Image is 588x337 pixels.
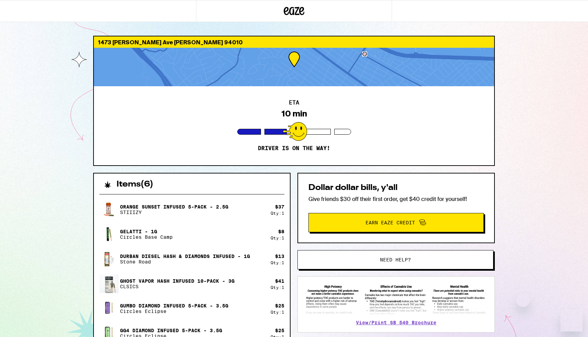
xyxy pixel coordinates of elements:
[308,184,484,192] h2: Dollar dollar bills, y'all
[281,109,307,119] div: 10 min
[271,310,284,314] div: Qty: 1
[308,213,484,232] button: Earn Eaze Credit
[297,250,493,269] button: Need help?
[258,145,330,152] p: Driver is on the way!
[120,204,228,210] p: Orange Sunset Infused 5-Pack - 2.5g
[99,299,119,318] img: Gumbo Diamond Infused 5-Pack - 3.5g
[120,234,173,240] p: Circles Base Camp
[120,303,228,308] p: Gumbo Diamond Infused 5-Pack - 3.5g
[99,225,119,244] img: Gelatti - 1g
[120,259,250,265] p: Stone Road
[356,320,436,325] a: View/Print SB 540 Brochure
[289,100,299,105] h2: ETA
[120,284,235,289] p: CLSICS
[275,328,284,333] div: $ 25
[271,236,284,240] div: Qty: 1
[99,249,119,269] img: Durban Diesel Hash & Diamonds Infused - 1g
[120,328,222,333] p: GG4 Diamond Infused 5-Pack - 3.5g
[278,229,284,234] div: $ 8
[305,283,488,315] img: SB 540 Brochure preview
[99,274,119,293] img: Ghost Vapor Hash Infused 10-Pack - 3g
[120,308,228,314] p: Circles Eclipse
[117,180,153,189] h2: Items ( 6 )
[271,260,284,265] div: Qty: 1
[275,303,284,308] div: $ 25
[560,310,582,332] iframe: Button to launch messaging window
[275,278,284,284] div: $ 41
[271,211,284,215] div: Qty: 1
[120,210,228,215] p: STIIIZY
[275,204,284,210] div: $ 37
[308,195,484,203] p: Give friends $30 off their first order, get $40 credit for yourself!
[99,200,119,219] img: Orange Sunset Infused 5-Pack - 2.5g
[94,36,494,48] div: 1473 [PERSON_NAME] Ave [PERSON_NAME] 94010
[516,293,530,307] iframe: Close message
[120,229,173,234] p: Gelatti - 1g
[275,254,284,259] div: $ 13
[380,257,411,262] span: Need help?
[271,285,284,290] div: Qty: 1
[120,254,250,259] p: Durban Diesel Hash & Diamonds Infused - 1g
[366,220,415,225] span: Earn Eaze Credit
[120,278,235,284] p: Ghost Vapor Hash Infused 10-Pack - 3g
